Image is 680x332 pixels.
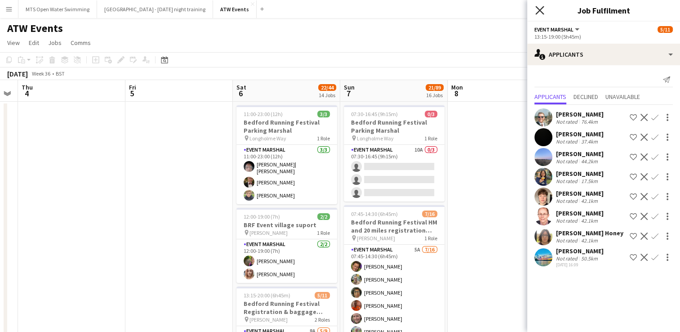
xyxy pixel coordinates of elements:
div: 42.1km [579,197,600,204]
a: Jobs [44,37,65,49]
button: Event Marshal [534,26,581,33]
app-card-role: Event Marshal10A0/307:30-16:45 (9h15m) [344,145,444,202]
div: [DATE] 16:09 [556,262,604,268]
div: 16 Jobs [426,92,443,99]
span: 8 [450,88,463,99]
span: Longholme Way [249,135,286,142]
span: 2 Roles [315,316,330,323]
app-job-card: 12:00-19:00 (7h)2/2BRF Event village suport [PERSON_NAME]1 RoleEvent Marshal2/212:00-19:00 (7h)[P... [236,208,337,283]
div: [PERSON_NAME] [556,110,604,118]
app-card-role: Event Marshal3/311:00-23:00 (12h)[PERSON_NAME]| [PERSON_NAME][PERSON_NAME][PERSON_NAME] [236,145,337,204]
span: 1 Role [424,235,437,242]
div: 37.4km [579,138,600,145]
span: Declined [573,94,598,100]
a: Edit [25,37,43,49]
span: [PERSON_NAME] [357,235,395,242]
div: [PERSON_NAME] [556,247,604,255]
span: 07:45-14:30 (6h45m) [351,211,398,217]
div: 13:15-19:00 (5h45m) [534,33,673,40]
span: Jobs [48,39,62,47]
div: Applicants [527,44,680,65]
button: MTS Open Water Swimming [18,0,97,18]
span: 4 [20,88,33,99]
div: [PERSON_NAME] [556,170,604,178]
h3: BRF Event village suport [236,221,337,229]
span: Fri [129,83,136,91]
span: 2/2 [317,213,330,220]
div: [PERSON_NAME] [556,209,604,217]
span: Edit [29,39,39,47]
span: Comms [71,39,91,47]
span: 07:30-16:45 (9h15m) [351,111,398,117]
div: Not rated [556,138,579,145]
a: Comms [67,37,94,49]
span: 3/3 [317,111,330,117]
span: 1 Role [424,135,437,142]
div: [PERSON_NAME] [556,130,604,138]
span: 7 [342,88,355,99]
div: Not rated [556,237,579,244]
div: 42.1km [579,217,600,224]
span: Mon [451,83,463,91]
span: 13:15-20:00 (6h45m) [244,292,290,299]
button: [GEOGRAPHIC_DATA] - [DATE] night training [97,0,213,18]
div: 44.2km [579,158,600,165]
span: 1 Role [317,229,330,236]
span: Thu [22,83,33,91]
button: ATW Events [213,0,257,18]
span: 11:00-23:00 (12h) [244,111,283,117]
span: Sat [236,83,246,91]
app-card-role: Event Marshal2/212:00-19:00 (7h)[PERSON_NAME][PERSON_NAME] [236,239,337,283]
div: Not rated [556,217,579,224]
div: 50.5km [579,255,600,262]
span: View [7,39,20,47]
span: 5/11 [658,26,673,33]
span: Applicants [534,94,566,100]
div: Not rated [556,178,579,184]
h1: ATW Events [7,22,63,35]
h3: Bedford Running Festival HM and 20 miles registration baggagge and t- shirts [344,218,444,234]
span: [PERSON_NAME] [249,316,288,323]
span: 5/11 [315,292,330,299]
span: Unavailable [605,94,640,100]
div: [PERSON_NAME] [556,150,604,158]
div: Not rated [556,158,579,165]
span: Longholme Way [357,135,394,142]
span: 0/3 [425,111,437,117]
div: [PERSON_NAME] [556,189,604,197]
div: [DATE] [7,69,28,78]
div: 42.1km [579,237,600,244]
span: 6 [235,88,246,99]
span: 7/16 [422,211,437,217]
div: 17.5km [579,178,600,184]
span: 1 Role [317,135,330,142]
div: Not rated [556,118,579,125]
div: Not rated [556,255,579,262]
app-job-card: 07:30-16:45 (9h15m)0/3Bedford Running Festival Parking Marshal Longholme Way1 RoleEvent Marshal10... [344,105,444,202]
a: View [4,37,23,49]
div: BST [56,70,65,77]
span: Sun [344,83,355,91]
span: [PERSON_NAME] [249,229,288,236]
span: 12:00-19:00 (7h) [244,213,280,220]
span: 22/44 [318,84,336,91]
div: 76.4km [579,118,600,125]
h3: Bedford Running Festival Registration & baggage marshal [236,300,337,316]
div: [PERSON_NAME] Honey [556,229,623,237]
div: Not rated [556,197,579,204]
h3: Bedford Running Festival Parking Marshal [236,118,337,135]
h3: Job Fulfilment [527,4,680,16]
span: 21/89 [426,84,444,91]
span: Event Marshal [534,26,573,33]
span: 5 [128,88,136,99]
span: Week 36 [30,70,52,77]
div: 14 Jobs [319,92,336,99]
h3: Bedford Running Festival Parking Marshal [344,118,444,135]
app-job-card: 11:00-23:00 (12h)3/3Bedford Running Festival Parking Marshal Longholme Way1 RoleEvent Marshal3/31... [236,105,337,204]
